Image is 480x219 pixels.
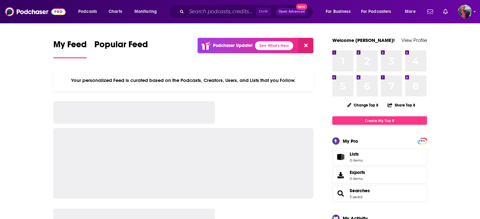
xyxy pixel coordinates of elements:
[425,6,436,17] a: Show notifications dropdown
[255,41,293,50] a: See What's New
[350,170,365,175] span: Exports
[458,5,472,19] button: Show profile menu
[321,7,359,17] button: open menu
[78,7,97,16] span: Podcasts
[74,7,105,17] button: open menu
[387,99,416,111] button: Share Top 8
[361,7,391,16] span: For Podcasters
[279,10,305,13] span: Open Advanced
[458,5,472,19] img: User Profile
[5,6,66,18] img: Podchaser - Follow, Share and Rate Podcasts
[357,7,400,17] button: open menu
[405,7,416,16] span: More
[350,188,370,193] a: Searches
[175,4,319,19] div: Search podcasts, credits, & more...
[332,148,427,165] a: Lists
[332,116,427,125] a: Create My Top 8
[104,7,126,17] a: Charts
[343,138,358,144] div: My Pro
[332,185,427,202] span: Searches
[256,8,271,16] span: Ctrl K
[53,39,87,54] span: My Feed
[296,4,307,10] span: New
[441,6,450,17] a: Show notifications dropdown
[53,70,314,91] div: Your personalized Feed is curated based on the Podcasts, Creators, Users, and Lists that you Follow.
[134,7,157,16] span: Monitoring
[350,151,363,157] span: Lists
[418,138,426,143] a: PRO
[187,7,256,17] input: Search podcasts, credits, & more...
[332,37,395,43] a: Welcome [PERSON_NAME]!
[350,195,362,199] a: 3 saved
[343,101,382,109] button: Change Top 8
[130,7,165,17] button: open menu
[335,171,347,180] span: Exports
[335,189,347,198] a: Searches
[109,7,122,16] span: Charts
[94,39,148,54] span: Popular Feed
[418,139,426,143] span: PRO
[401,37,427,43] a: View Profile
[400,7,424,17] button: open menu
[335,153,347,161] span: Lists
[350,151,359,157] span: Lists
[332,167,427,184] a: Exports
[276,8,308,15] button: Open AdvancedNew
[326,7,351,16] span: For Business
[53,39,87,58] a: My Feed
[94,39,148,58] a: Popular Feed
[350,176,365,181] span: 0 items
[213,43,252,48] p: Podchaser Update!
[458,5,472,19] span: Logged in as KateFT
[350,158,363,163] span: 0 items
